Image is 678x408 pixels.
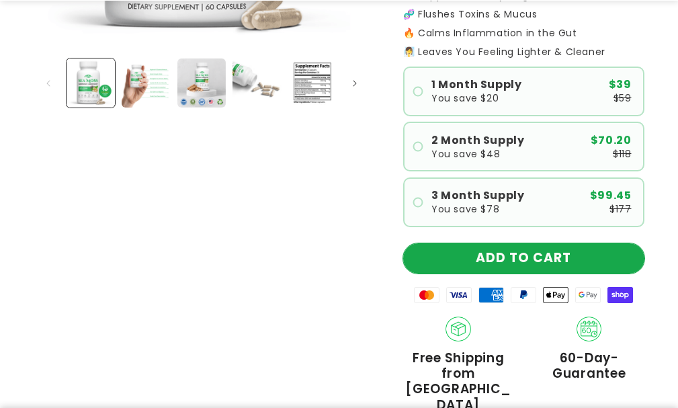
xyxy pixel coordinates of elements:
p: 🧖‍♀️ Leaves You Feeling Lighter & Cleaner [403,47,644,56]
span: $59 [613,93,632,103]
span: You save $78 [431,204,499,214]
span: 60-Day-Guarantee [534,350,644,382]
button: Slide right [340,69,370,98]
button: Load image 2 in gallery view [122,58,170,107]
span: $118 [613,149,631,159]
span: You save $20 [431,93,499,103]
button: Load image 1 in gallery view [67,58,115,107]
img: Shipping.png [446,317,471,342]
button: Load image 4 in gallery view [232,58,281,107]
button: Load image 3 in gallery view [177,58,226,107]
img: 60_day_Guarantee.png [577,317,602,342]
button: Load image 5 in gallery view [288,58,337,107]
span: You save $48 [431,149,500,159]
span: $177 [609,204,631,214]
span: $39 [609,79,632,90]
span: $70.20 [591,135,632,146]
span: $99.45 [590,190,632,201]
span: 1 Month Supply [431,79,521,90]
button: Slide left [34,69,63,98]
button: ADD TO CART [403,243,644,274]
span: 3 Month Supply [431,190,524,201]
span: 2 Month Supply [431,135,524,146]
